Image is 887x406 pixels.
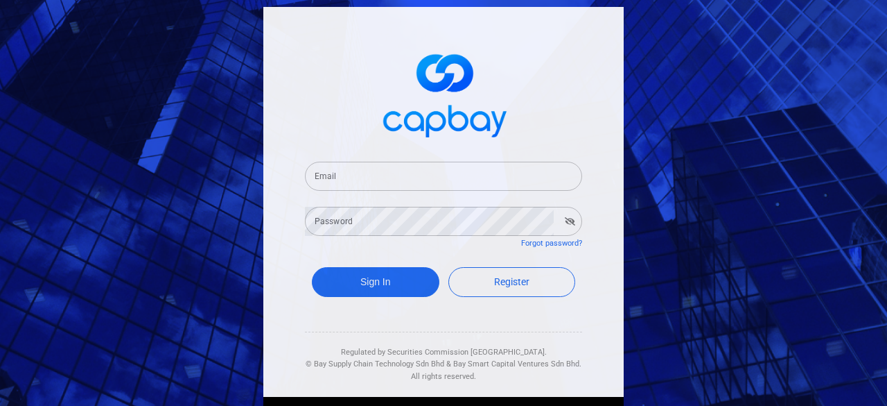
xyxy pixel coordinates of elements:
[312,267,439,297] button: Sign In
[448,267,576,297] a: Register
[494,276,529,287] span: Register
[374,42,513,145] img: logo
[521,239,582,248] a: Forgot password?
[305,332,582,383] div: Regulated by Securities Commission [GEOGRAPHIC_DATA]. & All rights reserved.
[306,360,444,369] span: © Bay Supply Chain Technology Sdn Bhd
[453,360,581,369] span: Bay Smart Capital Ventures Sdn Bhd.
